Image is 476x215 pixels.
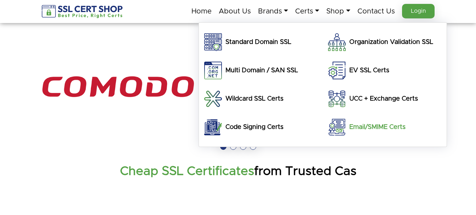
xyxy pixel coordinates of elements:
[225,66,298,75] h5: Multi Domain / SAN SSL
[328,33,441,51] a: Organization Validation SSL
[328,118,441,136] a: Email/SMIME Certs
[295,4,319,19] a: Certs
[204,62,317,79] a: Multi Domain / SAN SSL
[328,62,346,79] img: ev-ssl.png
[219,4,251,19] a: About Us
[326,4,350,19] a: Shop
[204,90,317,108] a: Wildcard SSL Certs
[204,62,222,79] img: md-ssl.png
[120,165,254,177] strong: Cheap SSL Certificates
[328,118,346,136] img: es-ssl.png
[225,123,283,132] h5: Code Signing Certs
[42,5,124,18] img: sslcertshop-logo
[357,4,395,19] a: Contact Us
[204,33,222,51] img: sd-ssl.png
[42,34,194,140] img: the positive ssl logo is shown above an orange and blue text that says power by seo
[349,66,389,75] h5: EV SSL Certs
[328,90,441,108] a: UCC + Exchange Certs
[204,118,222,136] img: cs-ssl.png
[204,118,317,136] a: Code Signing Certs
[349,94,418,103] h5: UCC + Exchange Certs
[328,62,441,79] a: EV SSL Certs
[225,38,291,47] h5: Standard Domain SSL
[225,94,283,103] h5: Wildcard SSL Certs
[204,90,222,108] img: wd-ssl.png
[349,123,406,132] h5: Email/SMIME Certs
[258,4,288,19] a: Brands
[349,38,433,47] h5: Organization Validation SSL
[204,33,317,51] a: Standard Domain SSL
[328,90,346,108] img: ucc-ssl.png
[191,4,212,19] a: Home
[402,4,435,18] a: Login
[328,33,346,51] img: ov-ssl.png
